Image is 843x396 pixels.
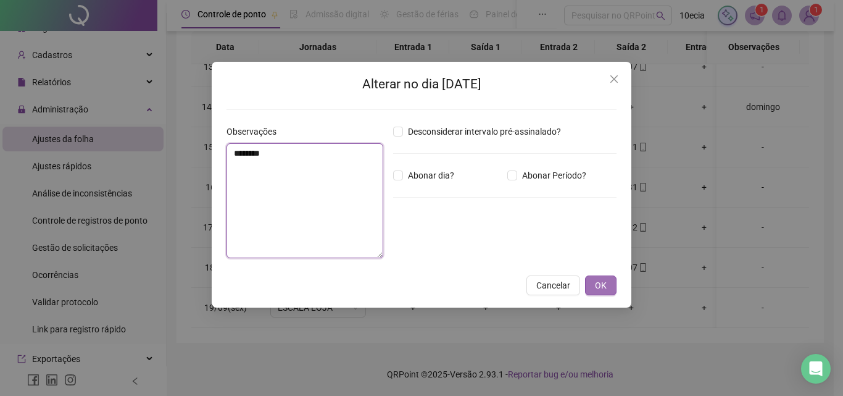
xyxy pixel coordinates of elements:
[536,279,570,292] span: Cancelar
[604,69,624,89] button: Close
[226,74,617,95] h2: Alterar no dia [DATE]
[403,125,566,138] span: Desconsiderar intervalo pré-assinalado?
[609,74,619,84] span: close
[801,354,831,384] div: Open Intercom Messenger
[226,125,284,138] label: Observações
[595,279,607,292] span: OK
[585,276,617,295] button: OK
[526,276,580,295] button: Cancelar
[517,169,591,182] span: Abonar Período?
[403,169,459,182] span: Abonar dia?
